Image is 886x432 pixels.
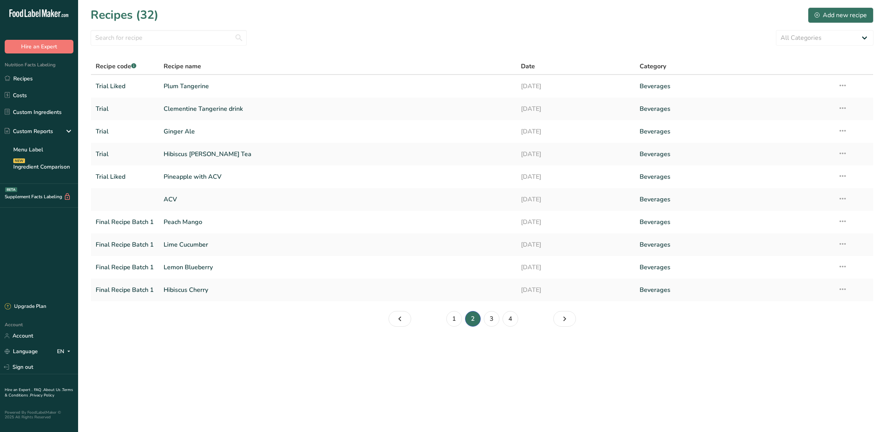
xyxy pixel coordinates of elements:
[521,169,631,185] a: [DATE]
[96,146,154,162] a: Trial
[164,62,201,71] span: Recipe name
[521,214,631,230] a: [DATE]
[96,78,154,94] a: Trial Liked
[96,169,154,185] a: Trial Liked
[521,191,631,208] a: [DATE]
[164,214,511,230] a: Peach Mango
[91,30,247,46] input: Search for recipe
[521,123,631,140] a: [DATE]
[164,236,511,253] a: Lime Cucumber
[164,101,511,117] a: Clementine Tangerine drink
[484,311,499,327] a: Page 3.
[91,6,159,24] h1: Recipes (32)
[164,259,511,276] a: Lemon Blueberry
[164,191,511,208] a: ACV
[5,387,73,398] a: Terms & Conditions .
[389,311,411,327] a: Page 1.
[521,62,535,71] span: Date
[640,101,829,117] a: Beverages
[43,387,62,393] a: About Us .
[640,62,666,71] span: Category
[859,405,878,424] iframe: Intercom live chat
[521,101,631,117] a: [DATE]
[5,387,32,393] a: Hire an Expert .
[164,169,511,185] a: Pineapple with ACV
[503,311,518,327] a: Page 4.
[164,282,511,298] a: Hibiscus Cherry
[164,146,511,162] a: Hibiscus [PERSON_NAME] Tea
[96,282,154,298] a: Final Recipe Batch 1
[30,393,54,398] a: Privacy Policy
[815,11,867,20] div: Add new recipe
[13,158,25,163] div: NEW
[640,282,829,298] a: Beverages
[5,345,38,358] a: Language
[96,62,136,71] span: Recipe code
[640,123,829,140] a: Beverages
[640,146,829,162] a: Beverages
[5,187,17,192] div: BETA
[34,387,43,393] a: FAQ .
[640,169,829,185] a: Beverages
[96,123,154,140] a: Trial
[57,347,73,356] div: EN
[521,236,631,253] a: [DATE]
[808,7,874,23] button: Add new recipe
[521,146,631,162] a: [DATE]
[640,191,829,208] a: Beverages
[5,127,53,135] div: Custom Reports
[640,236,829,253] a: Beverages
[96,214,154,230] a: Final Recipe Batch 1
[164,78,511,94] a: Plum Tangerine
[5,303,46,311] div: Upgrade Plan
[640,259,829,276] a: Beverages
[96,259,154,276] a: Final Recipe Batch 1
[521,78,631,94] a: [DATE]
[5,40,73,53] button: Hire an Expert
[96,101,154,117] a: Trial
[164,123,511,140] a: Ginger Ale
[640,214,829,230] a: Beverages
[521,259,631,276] a: [DATE]
[640,78,829,94] a: Beverages
[553,311,576,327] a: Page 3.
[446,311,462,327] a: Page 1.
[96,236,154,253] a: Final Recipe Batch 1
[521,282,631,298] a: [DATE]
[5,410,73,420] div: Powered By FoodLabelMaker © 2025 All Rights Reserved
